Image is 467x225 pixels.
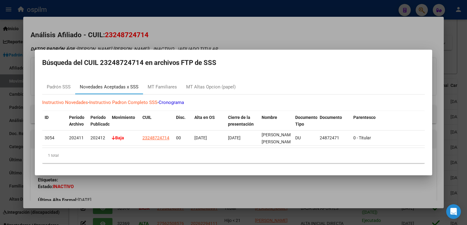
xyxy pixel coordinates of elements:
span: Movimiento [112,115,135,120]
span: Disc. [176,115,186,120]
datatable-header-cell: ID [42,111,67,138]
datatable-header-cell: Cierre de la presentación [226,111,259,138]
p: - - [42,99,425,106]
div: 24872471 [320,134,348,141]
strong: Baja [112,135,124,140]
h2: Búsqueda del CUIL 23248724714 en archivos FTP de SSS [42,57,425,69]
span: Documento [320,115,342,120]
span: [DATE] [228,135,241,140]
span: CUIL [142,115,152,120]
span: 202411 [69,135,84,140]
div: Padrón SSS [47,84,71,91]
datatable-header-cell: Alta en OS [192,111,226,138]
datatable-header-cell: Documento [317,111,351,138]
span: 3054 [45,135,54,140]
a: Instructivo Padron Completo SSS [89,100,157,105]
span: [DATE] [194,135,207,140]
span: Período Archivo [69,115,84,127]
span: Alta en OS [194,115,215,120]
div: Novedades Aceptadas x SSS [80,84,138,91]
span: Documento Tipo [295,115,318,127]
div: MT Altas Opcion (papel) [186,84,236,91]
span: 0 - Titular [353,135,371,140]
datatable-header-cell: Período Archivo [67,111,88,138]
a: Cronograma [159,100,184,105]
div: MT Familiares [148,84,177,91]
a: Instructivo Novedades [42,100,88,105]
div: DU [295,134,315,141]
datatable-header-cell: Parentesco [351,111,424,138]
datatable-header-cell: Disc. [174,111,192,138]
span: 202412 [90,135,105,140]
datatable-header-cell: CUIL [140,111,174,138]
div: Open Intercom Messenger [446,204,461,219]
datatable-header-cell: Documento Tipo [293,111,317,138]
span: Período Publicado [90,115,110,127]
datatable-header-cell: Período Publicado [88,111,109,138]
datatable-header-cell: Nombre [259,111,293,138]
datatable-header-cell: Movimiento [109,111,140,138]
div: 1 total [42,148,425,163]
div: 00 [176,134,189,141]
span: Cierre de la presentación [228,115,254,127]
span: Nombre [262,115,277,120]
span: 23248724714 [142,135,169,140]
span: ID [45,115,49,120]
span: [PERSON_NAME] [PERSON_NAME] [262,132,294,144]
span: Parentesco [353,115,376,120]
